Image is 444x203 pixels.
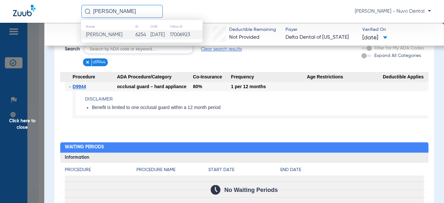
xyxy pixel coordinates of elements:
span: Procedure [60,72,117,82]
td: 17006923 [170,30,202,39]
img: x.svg [85,60,90,64]
span: [PERSON_NAME] - Nuvo Dental [355,8,431,15]
app-breakdown-title: Procedure Name [136,166,208,175]
span: [DATE] [362,34,387,42]
input: Search for patients [81,5,163,18]
h4: Procedure Name [136,166,208,173]
th: Office ID [170,23,202,30]
span: Deductible Remaining [229,26,276,33]
input: Search by ADA code or keyword… [84,45,193,54]
td: 6254 [135,30,150,39]
div: 1 per 12 months [231,82,307,91]
li: Benefit is limited to one occlusal guard within a 12 month period [92,105,428,111]
span: Frequency [231,72,307,82]
span: Co-Insurance [193,72,231,82]
span: Payer [285,26,357,33]
span: [PERSON_NAME] [86,32,122,37]
h2: Waiting Periods [60,142,428,153]
span: Clear search results [201,46,242,52]
th: Name [81,23,135,30]
span: Delta Dental of [US_STATE] [285,34,357,42]
th: DOB [150,23,170,30]
h4: Procedure [65,166,137,173]
iframe: Chat Widget [411,172,444,203]
span: Age Restrictions [307,72,383,82]
span: D9944 [73,84,86,89]
h4: Start Date [208,166,280,173]
app-breakdown-title: End Date [280,166,424,175]
th: ID [135,23,150,30]
div: 80% [193,82,231,91]
span: Verified On [362,26,434,33]
div: occlusal guard – hard appliance [117,82,193,91]
span: No Waiting Periods [224,186,278,193]
td: [DATE] [150,30,170,39]
label: Filter for My ADA Codes [373,45,424,52]
h3: Information [60,153,428,163]
span: Expand All Categories [374,53,421,58]
img: Zuub Logo [13,5,35,16]
h4: End Date [280,166,424,173]
span: Search [65,46,80,52]
app-breakdown-title: Start Date [208,166,280,175]
span: - [69,82,73,91]
span: ADA Procedure/Category [117,72,193,82]
img: Calendar [211,185,220,195]
span: d9944 [93,59,105,65]
h4: Disclaimer [85,96,428,102]
span: Deductible Applies [383,72,428,82]
span: Not Provided [229,35,259,40]
app-breakdown-title: Procedure [65,166,137,175]
img: Search Icon [85,8,90,14]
